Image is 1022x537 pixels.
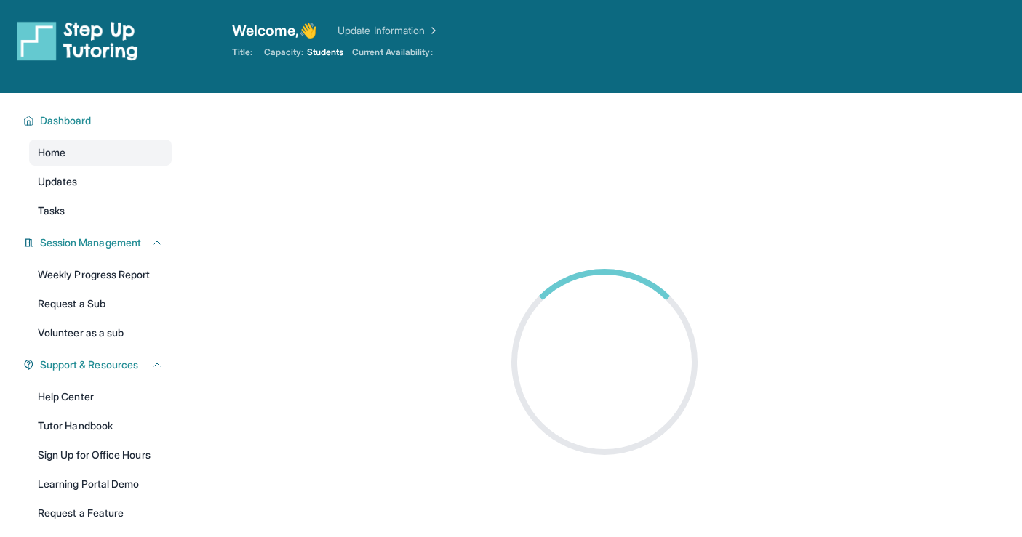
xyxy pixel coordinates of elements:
span: Support & Resources [40,358,138,372]
a: Sign Up for Office Hours [29,442,172,468]
a: Request a Sub [29,291,172,317]
a: Request a Feature [29,500,172,526]
a: Learning Portal Demo [29,471,172,497]
a: Home [29,140,172,166]
a: Volunteer as a sub [29,320,172,346]
span: Capacity: [264,47,304,58]
a: Tasks [29,198,172,224]
span: Session Management [40,235,141,250]
a: Updates [29,169,172,195]
span: Home [38,145,65,160]
span: Welcome, 👋 [232,20,318,41]
img: Chevron Right [425,23,439,38]
button: Dashboard [34,113,163,128]
button: Session Management [34,235,163,250]
span: Dashboard [40,113,92,128]
button: Support & Resources [34,358,163,372]
span: Current Availability: [352,47,432,58]
span: Tasks [38,203,65,218]
a: Help Center [29,384,172,410]
span: Students [307,47,344,58]
a: Update Information [338,23,439,38]
span: Title: [232,47,252,58]
a: Weekly Progress Report [29,262,172,288]
a: Tutor Handbook [29,413,172,439]
img: logo [17,20,138,61]
span: Updates [38,174,78,189]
